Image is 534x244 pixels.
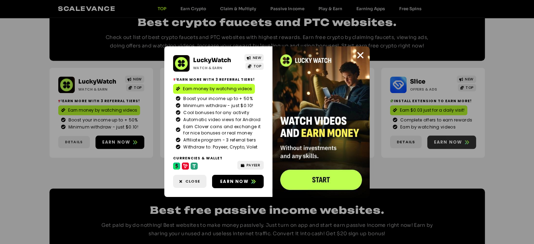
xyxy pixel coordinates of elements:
a: Earn money by watching videos [173,84,255,94]
a: PAYEER [237,161,264,170]
a: Earn now [212,175,264,188]
h2: Currencies & Wallet [173,156,264,161]
a: LuckyWatch [193,57,231,64]
span: Cool bonuses for any activity [182,110,249,116]
span: NEW [252,55,261,60]
span: Earn Clover coins and exchange it for nice bonuses or real money [182,124,261,136]
span: Automatic video views for Android [182,117,261,123]
h2: Earn more with 3 referral Tiers! [173,77,264,82]
span: Boost your income up to + 50% [182,95,253,102]
a: TOP [245,62,264,70]
span: Earn money by watching videos [183,86,252,92]
img: 📢 [173,78,177,81]
a: Close [173,175,206,188]
span: TOP [253,64,261,69]
span: Earn now [220,178,249,185]
h2: Watch & Earn [193,65,239,71]
span: PAYEER [246,163,260,168]
span: Withdraw to: Payeer, Crypto, Volet [182,144,257,150]
a: Close [356,51,365,60]
span: Minimum withdraw - just $0.10! [182,103,253,109]
span: Close [185,178,200,184]
span: Affiliate program - 3 referral tiers [182,137,256,143]
a: NEW [244,54,264,61]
